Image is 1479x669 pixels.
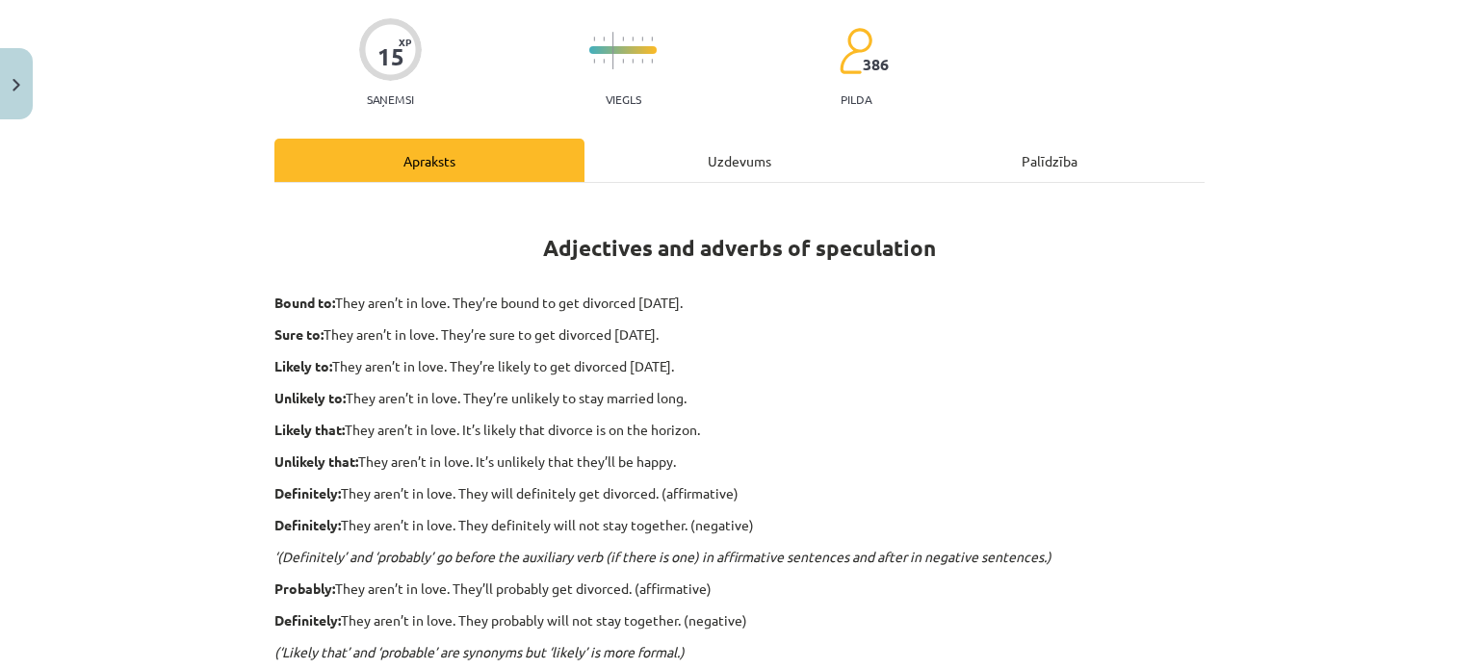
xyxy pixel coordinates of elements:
img: icon-short-line-57e1e144782c952c97e751825c79c345078a6d821885a25fce030b3d8c18986b.svg [593,37,595,41]
img: icon-short-line-57e1e144782c952c97e751825c79c345078a6d821885a25fce030b3d8c18986b.svg [651,59,653,64]
span: XP [399,37,411,47]
div: Apraksts [274,139,584,182]
strong: Definitely: [274,611,341,629]
img: icon-short-line-57e1e144782c952c97e751825c79c345078a6d821885a25fce030b3d8c18986b.svg [622,59,624,64]
strong: Probably: [274,579,335,597]
strong: Definitely: [274,484,341,502]
div: Uzdevums [584,139,895,182]
img: icon-short-line-57e1e144782c952c97e751825c79c345078a6d821885a25fce030b3d8c18986b.svg [593,59,595,64]
img: icon-short-line-57e1e144782c952c97e751825c79c345078a6d821885a25fce030b3d8c18986b.svg [632,59,634,64]
div: 15 [377,43,404,70]
span: 386 [863,56,889,73]
img: icon-short-line-57e1e144782c952c97e751825c79c345078a6d821885a25fce030b3d8c18986b.svg [641,37,643,41]
strong: Bound to: [274,294,335,311]
strong: Adjectives and adverbs of speculation [543,234,936,262]
img: students-c634bb4e5e11cddfef0936a35e636f08e4e9abd3cc4e673bd6f9a4125e45ecb1.svg [839,27,872,75]
p: They aren’t in love. They’re likely to get divorced [DATE]. [274,356,1205,376]
em: ‘(Definitely’ and ‘probably’ go before the auxiliary verb (if there is one) in affirmative senten... [274,548,1051,565]
img: icon-long-line-d9ea69661e0d244f92f715978eff75569469978d946b2353a9bb055b3ed8787d.svg [612,32,614,69]
p: They aren’t in love. They definitely will not stay together. (negative) [274,515,1205,535]
strong: Unlikely that: [274,452,358,470]
p: Viegls [606,92,641,106]
img: icon-short-line-57e1e144782c952c97e751825c79c345078a6d821885a25fce030b3d8c18986b.svg [651,37,653,41]
p: They aren’t in love. They probably will not stay together. (negative) [274,610,1205,630]
div: Palīdzība [895,139,1205,182]
strong: Unlikely to: [274,389,346,406]
strong: Sure to: [274,325,324,343]
p: Saņemsi [359,92,422,106]
p: They aren’t in love. They’re unlikely to stay married long. [274,388,1205,408]
p: They aren’t in love. They will definitely get divorced. (affirmative) [274,483,1205,503]
img: icon-short-line-57e1e144782c952c97e751825c79c345078a6d821885a25fce030b3d8c18986b.svg [603,59,605,64]
p: They aren’t in love. They’re bound to get divorced [DATE]. [274,293,1205,313]
p: pilda [841,92,871,106]
img: icon-short-line-57e1e144782c952c97e751825c79c345078a6d821885a25fce030b3d8c18986b.svg [622,37,624,41]
img: icon-short-line-57e1e144782c952c97e751825c79c345078a6d821885a25fce030b3d8c18986b.svg [641,59,643,64]
strong: Likely to: [274,357,332,374]
strong: Likely that: [274,421,345,438]
p: They aren’t in love. It’s unlikely that they’ll be happy. [274,451,1205,472]
p: They aren’t in love. They’ll probably get divorced. (affirmative) [274,579,1205,599]
strong: Definitely: [274,516,341,533]
img: icon-short-line-57e1e144782c952c97e751825c79c345078a6d821885a25fce030b3d8c18986b.svg [603,37,605,41]
em: (‘Likely that’ and ‘probable’ are synonyms but ‘likely’ is more formal.) [274,643,685,660]
p: They aren’t in love. They’re sure to get divorced [DATE]. [274,324,1205,345]
img: icon-close-lesson-0947bae3869378f0d4975bcd49f059093ad1ed9edebbc8119c70593378902aed.svg [13,79,20,91]
p: They aren’t in love. It’s likely that divorce is on the horizon. [274,420,1205,440]
img: icon-short-line-57e1e144782c952c97e751825c79c345078a6d821885a25fce030b3d8c18986b.svg [632,37,634,41]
